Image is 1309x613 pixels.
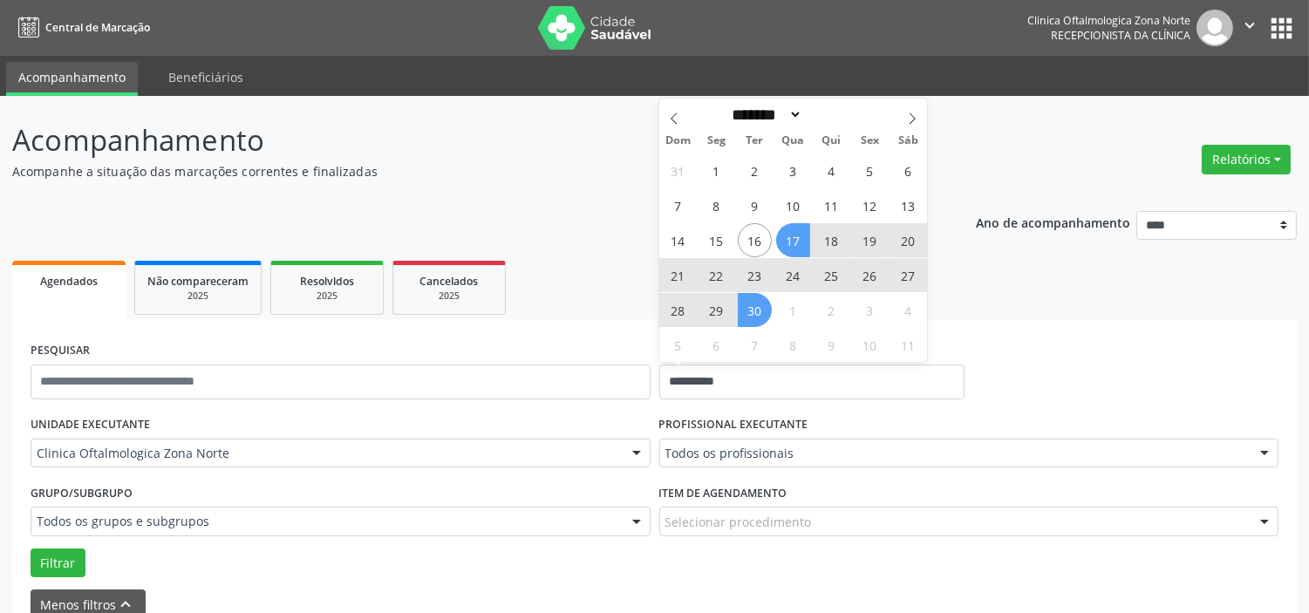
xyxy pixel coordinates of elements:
span: Setembro 17, 2025 [776,223,810,257]
span: Setembro 3, 2025 [776,153,810,187]
a: Beneficiários [156,62,256,92]
p: Acompanhe a situação das marcações correntes e finalizadas [12,162,911,180]
span: Agendados [40,274,98,289]
i:  [1240,16,1259,35]
div: 2025 [406,289,493,303]
span: Outubro 11, 2025 [891,328,925,362]
span: Outubro 6, 2025 [699,328,733,362]
span: Recepcionista da clínica [1051,28,1190,43]
span: Setembro 28, 2025 [661,293,695,327]
span: Outubro 1, 2025 [776,293,810,327]
span: Setembro 24, 2025 [776,258,810,292]
span: Outubro 5, 2025 [661,328,695,362]
span: Setembro 29, 2025 [699,293,733,327]
span: Setembro 25, 2025 [815,258,849,292]
span: Setembro 5, 2025 [853,153,887,187]
span: Ter [736,135,774,146]
span: Setembro 8, 2025 [699,188,733,222]
p: Acompanhamento [12,119,911,162]
span: Setembro 1, 2025 [699,153,733,187]
span: Setembro 26, 2025 [853,258,887,292]
button: Filtrar [31,548,85,578]
span: Outubro 8, 2025 [776,328,810,362]
span: Outubro 10, 2025 [853,328,887,362]
span: Dom [659,135,698,146]
button: Relatórios [1202,145,1291,174]
span: Todos os grupos e subgrupos [37,513,615,530]
span: Setembro 7, 2025 [661,188,695,222]
span: Setembro 15, 2025 [699,223,733,257]
span: Outubro 7, 2025 [738,328,772,362]
span: Setembro 14, 2025 [661,223,695,257]
div: 2025 [147,289,249,303]
span: Setembro 13, 2025 [891,188,925,222]
span: Setembro 20, 2025 [891,223,925,257]
input: Year [802,106,860,124]
label: PESQUISAR [31,337,90,364]
span: Setembro 6, 2025 [891,153,925,187]
span: Outubro 3, 2025 [853,293,887,327]
span: Setembro 4, 2025 [815,153,849,187]
span: Selecionar procedimento [665,513,812,531]
span: Setembro 12, 2025 [853,188,887,222]
label: PROFISSIONAL EXECUTANTE [659,412,808,439]
span: Resolvidos [300,274,354,289]
span: Agosto 31, 2025 [661,153,695,187]
span: Setembro 11, 2025 [815,188,849,222]
span: Central de Marcação [45,20,150,35]
span: Setembro 22, 2025 [699,258,733,292]
p: Ano de acompanhamento [976,211,1130,233]
a: Central de Marcação [12,13,150,42]
span: Outubro 9, 2025 [815,328,849,362]
span: Qua [774,135,813,146]
span: Setembro 19, 2025 [853,223,887,257]
span: Sex [850,135,889,146]
button:  [1233,10,1266,46]
label: Grupo/Subgrupo [31,480,133,507]
a: Acompanhamento [6,62,138,96]
span: Setembro 10, 2025 [776,188,810,222]
span: Setembro 30, 2025 [738,293,772,327]
span: Setembro 2, 2025 [738,153,772,187]
span: Setembro 9, 2025 [738,188,772,222]
span: Não compareceram [147,274,249,289]
button: apps [1266,13,1297,44]
span: Setembro 23, 2025 [738,258,772,292]
span: Setembro 16, 2025 [738,223,772,257]
span: Setembro 27, 2025 [891,258,925,292]
div: Clinica Oftalmologica Zona Norte [1027,13,1190,28]
div: 2025 [283,289,371,303]
span: Cancelados [420,274,479,289]
span: Todos os profissionais [665,445,1244,462]
span: Setembro 18, 2025 [815,223,849,257]
label: Item de agendamento [659,480,787,507]
img: img [1197,10,1233,46]
label: UNIDADE EXECUTANTE [31,412,150,439]
span: Seg [698,135,736,146]
span: Qui [812,135,850,146]
span: Clinica Oftalmologica Zona Norte [37,445,615,462]
span: Setembro 21, 2025 [661,258,695,292]
select: Month [726,106,803,124]
span: Outubro 2, 2025 [815,293,849,327]
span: Sáb [889,135,927,146]
span: Outubro 4, 2025 [891,293,925,327]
